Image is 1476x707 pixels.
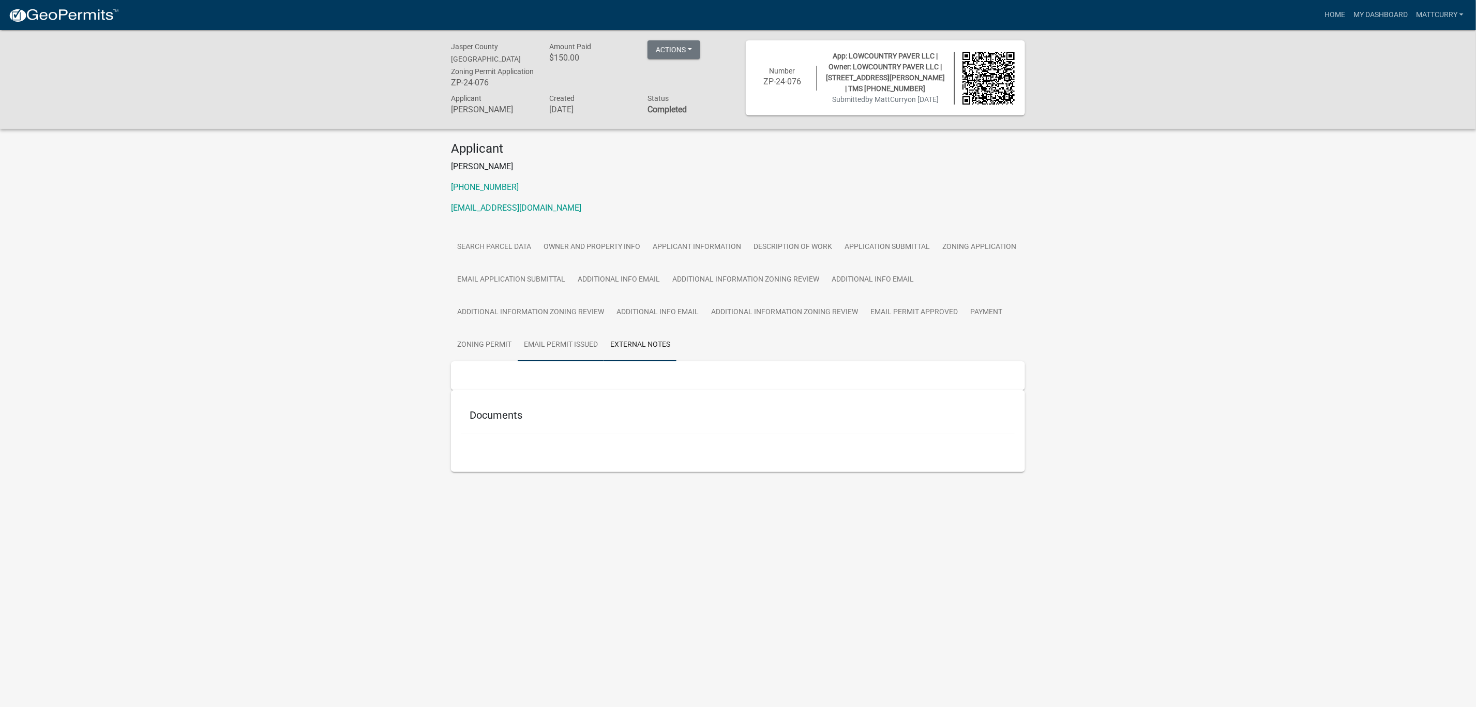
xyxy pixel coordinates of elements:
a: Additional Information Zoning Review [705,296,864,329]
h5: Documents [470,409,1006,421]
a: Owner and Property Info [537,231,646,264]
h6: ZP-24-076 [756,77,809,86]
span: Created [549,94,575,102]
a: Zoning Permit [451,329,518,362]
h6: ZP-24-076 [451,78,534,87]
a: [EMAIL_ADDRESS][DOMAIN_NAME] [451,203,581,213]
button: Actions [647,40,700,59]
a: Additional info email [571,263,666,297]
a: Additional Information Zoning Review [666,263,825,297]
span: Applicant [451,94,481,102]
a: My Dashboard [1349,5,1412,25]
a: External Notes [604,329,676,362]
a: Email Permit Approved [864,296,964,329]
strong: Completed [647,105,687,114]
a: Description of Work [747,231,838,264]
span: by MattCurry [865,95,908,104]
h4: Applicant [451,141,1025,156]
a: Home [1320,5,1349,25]
a: Zoning Application [936,231,1022,264]
a: Payment [964,296,1008,329]
a: Email Permit Issued [518,329,604,362]
a: Additional info email [610,296,705,329]
a: Search Parcel Data [451,231,537,264]
span: Status [647,94,669,102]
a: [PHONE_NUMBER] [451,182,519,192]
span: App: LOWCOUNTRY PAVER LLC | Owner: LOWCOUNTRY PAVER LLC | [STREET_ADDRESS][PERSON_NAME] | TMS [PH... [826,52,945,93]
h6: [PERSON_NAME] [451,105,534,114]
p: [PERSON_NAME] [451,160,1025,173]
a: Additional Information Zoning Review [451,296,610,329]
a: MattCurry [1412,5,1468,25]
span: Submitted on [DATE] [832,95,939,104]
h6: $150.00 [549,53,632,63]
a: Application Submittal [838,231,936,264]
span: Jasper County [GEOGRAPHIC_DATA] Zoning Permit Application [451,42,534,76]
img: QR code [962,52,1015,105]
a: Email Application Submittal [451,263,571,297]
span: Number [770,67,795,75]
span: Amount Paid [549,42,591,51]
h6: [DATE] [549,105,632,114]
a: Applicant Information [646,231,747,264]
a: Additional info email [825,263,920,297]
